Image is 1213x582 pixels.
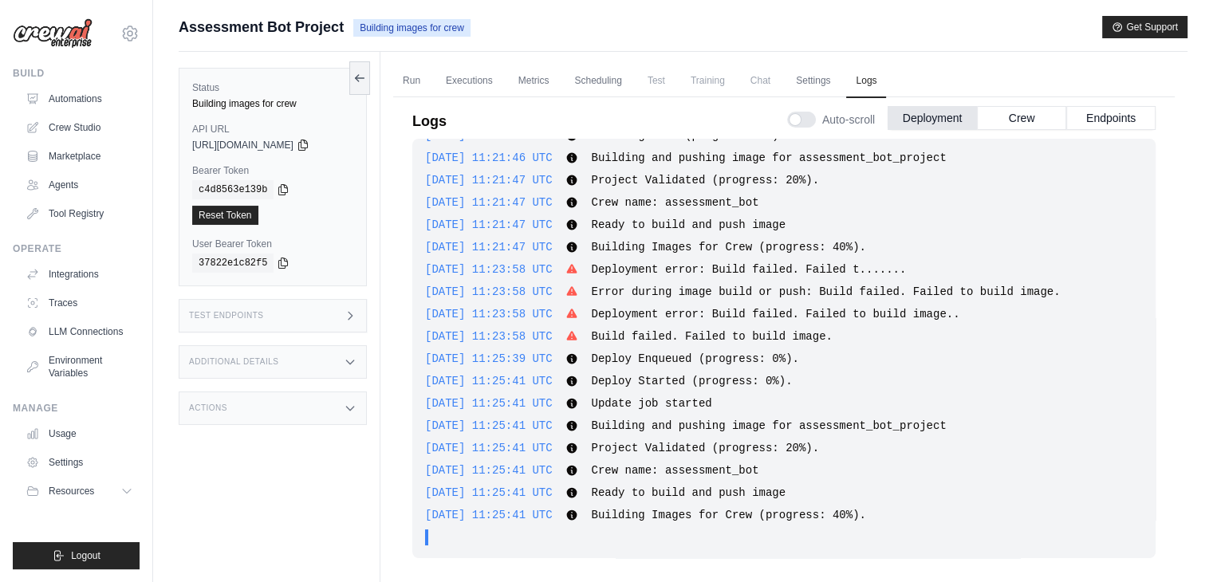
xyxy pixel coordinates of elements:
[1066,106,1156,130] button: Endpoints
[425,397,553,410] span: [DATE] 11:25:41 UTC
[425,442,553,454] span: [DATE] 11:25:41 UTC
[425,196,553,209] span: [DATE] 11:21:47 UTC
[591,419,946,432] span: Building and pushing image for assessment_bot_project
[192,123,353,136] label: API URL
[591,151,946,164] span: Building and pushing image for assessment_bot_project
[19,290,140,316] a: Traces
[192,97,353,110] div: Building images for crew
[13,67,140,80] div: Build
[509,65,559,98] a: Metrics
[591,174,819,187] span: Project Validated (progress: 20%).
[1102,16,1187,38] button: Get Support
[19,421,140,446] a: Usage
[591,442,819,454] span: Project Validated (progress: 20%).
[13,242,140,255] div: Operate
[192,164,353,177] label: Bearer Token
[425,151,553,164] span: [DATE] 11:21:46 UTC
[977,106,1066,130] button: Crew
[19,172,140,198] a: Agents
[19,144,140,169] a: Marketplace
[591,486,786,499] span: Ready to build and push image
[19,348,140,386] a: Environment Variables
[19,86,140,112] a: Automations
[591,330,832,343] span: Build failed. Failed to build image.
[591,285,1060,298] span: Error during image build or push: Build failed. Failed to build image.
[425,308,553,320] span: [DATE] 11:23:58 UTC
[13,542,140,569] button: Logout
[425,263,553,276] span: [DATE] 11:23:58 UTC
[741,65,780,96] span: Chat is not available until the deployment is complete
[425,352,553,365] span: [DATE] 11:25:39 UTC
[189,357,278,367] h3: Additional Details
[353,19,471,37] span: Building images for crew
[425,419,553,432] span: [DATE] 11:25:41 UTC
[425,241,553,254] span: [DATE] 11:21:47 UTC
[192,206,258,225] a: Reset Token
[591,241,865,254] span: Building Images for Crew (progress: 40%).
[425,330,553,343] span: [DATE] 11:23:58 UTC
[1133,505,1213,582] iframe: Chat Widget
[192,254,274,273] code: 37822e1c82f5
[13,402,140,415] div: Manage
[591,375,792,387] span: Deploy Started (progress: 0%).
[393,65,430,98] a: Run
[425,375,553,387] span: [DATE] 11:25:41 UTC
[189,311,264,320] h3: Test Endpoints
[888,106,977,130] button: Deployment
[591,397,711,410] span: Update job started
[822,112,875,128] span: Auto-scroll
[436,65,502,98] a: Executions
[425,218,553,231] span: [DATE] 11:21:47 UTC
[192,238,353,250] label: User Bearer Token
[13,18,93,49] img: Logo
[192,139,293,151] span: [URL][DOMAIN_NAME]
[786,65,840,98] a: Settings
[192,81,353,94] label: Status
[425,464,553,477] span: [DATE] 11:25:41 UTC
[71,549,100,562] span: Logout
[19,115,140,140] a: Crew Studio
[591,308,959,320] span: Deployment error: Build failed. Failed to build image..
[192,180,274,199] code: c4d8563e139b
[19,201,140,226] a: Tool Registry
[19,478,140,504] button: Resources
[591,464,758,477] span: Crew name: assessment_bot
[591,352,798,365] span: Deploy Enqueued (progress: 0%).
[441,529,447,545] span: .
[638,65,675,96] span: Test
[19,319,140,344] a: LLM Connections
[189,403,227,413] h3: Actions
[425,486,553,499] span: [DATE] 11:25:41 UTC
[19,262,140,287] a: Integrations
[591,196,758,209] span: Crew name: assessment_bot
[425,509,553,521] span: [DATE] 11:25:41 UTC
[565,65,631,98] a: Scheduling
[591,263,906,276] span: Deployment error: Build failed. Failed t.......
[179,16,344,38] span: Assessment Bot Project
[49,485,94,497] span: Resources
[681,65,734,96] span: Training is not available until the deployment is complete
[19,450,140,475] a: Settings
[412,110,447,132] p: Logs
[591,509,865,521] span: Building Images for Crew (progress: 40%).
[846,65,886,98] a: Logs
[591,218,786,231] span: Ready to build and push image
[425,285,553,298] span: [DATE] 11:23:58 UTC
[425,174,553,187] span: [DATE] 11:21:47 UTC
